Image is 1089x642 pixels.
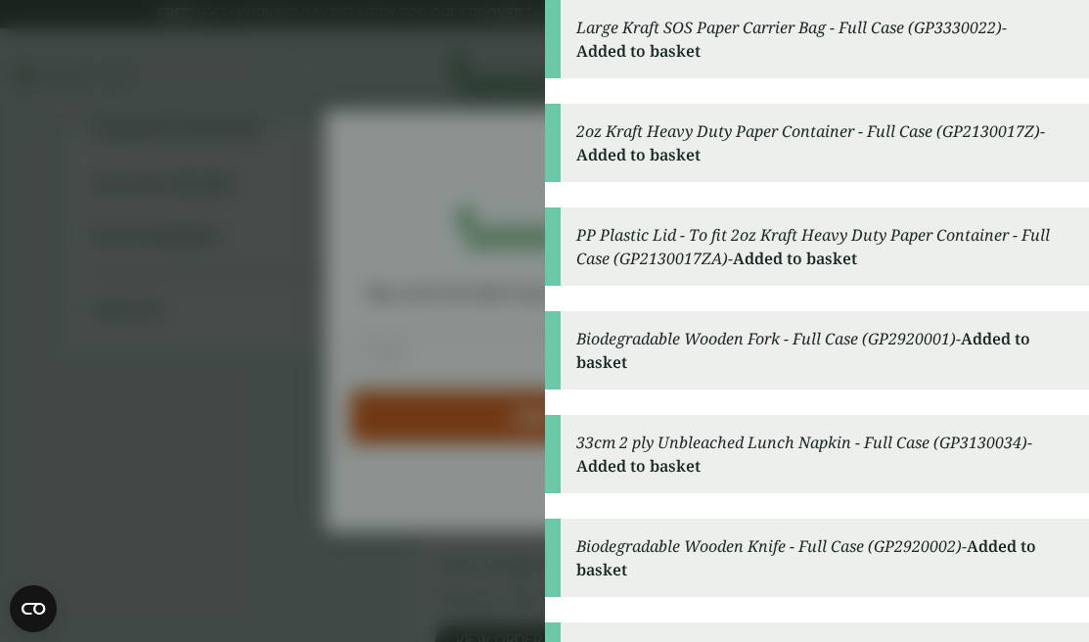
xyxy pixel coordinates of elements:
[576,120,1040,142] em: 2oz Kraft Heavy Duty Paper Container - Full Case (GP2130017Z)
[576,224,1050,269] em: PP Plastic Lid - To fit 2oz Kraft Heavy Duty Paper Container - Full Case (GP2130017ZA)
[576,144,701,165] strong: Added to basket
[733,248,857,269] strong: Added to basket
[576,17,1002,38] em: Large Kraft SOS Paper Carrier Bag - Full Case (GP3330022)
[576,432,1027,453] em: 33cm 2 ply Unbleached Lunch Napkin - Full Case (GP3130034)
[576,40,701,62] strong: Added to basket
[576,455,701,477] strong: Added to basket
[576,535,962,557] em: Biodegradable Wooden Knife - Full Case (GP2920002)
[10,585,57,632] button: Open CMP widget
[576,328,956,349] em: Biodegradable Wooden Fork - Full Case (GP2920001)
